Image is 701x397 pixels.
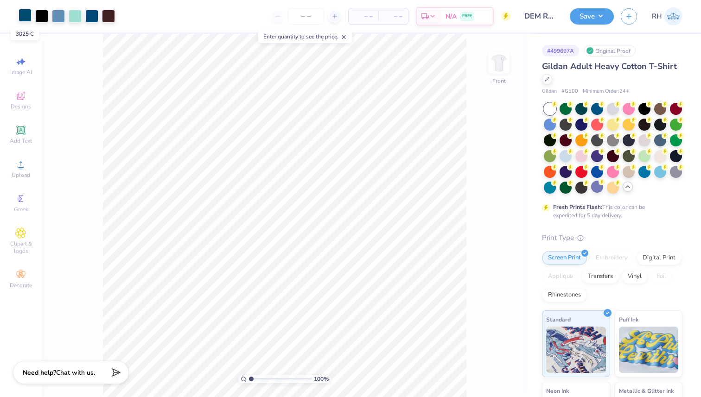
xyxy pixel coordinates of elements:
[590,251,634,265] div: Embroidery
[546,315,571,324] span: Standard
[462,13,472,19] span: FREE
[637,251,682,265] div: Digital Print
[490,54,508,72] img: Front
[582,270,619,284] div: Transfers
[570,8,614,25] button: Save
[546,327,606,373] img: Standard
[619,315,638,324] span: Puff Ink
[314,375,329,383] span: 100 %
[384,12,402,21] span: – –
[542,88,557,95] span: Gildan
[622,270,648,284] div: Vinyl
[14,206,28,213] span: Greek
[542,251,587,265] div: Screen Print
[10,282,32,289] span: Decorate
[354,12,373,21] span: – –
[619,327,679,373] img: Puff Ink
[542,270,579,284] div: Applique
[652,7,682,25] a: RH
[619,386,674,396] span: Metallic & Glitter Ink
[650,270,672,284] div: Foil
[12,171,30,179] span: Upload
[258,30,352,43] div: Enter quantity to see the price.
[11,27,39,40] div: 3025 C
[583,88,629,95] span: Minimum Order: 24 +
[11,103,31,110] span: Designs
[652,11,662,22] span: RH
[10,69,32,76] span: Image AI
[288,8,324,25] input: – –
[584,45,636,57] div: Original Proof
[553,203,602,211] strong: Fresh Prints Flash:
[664,7,682,25] img: Ryen Heigley
[542,45,579,57] div: # 499697A
[23,368,56,377] strong: Need help?
[553,203,667,220] div: This color can be expedited for 5 day delivery.
[546,386,569,396] span: Neon Ink
[517,7,563,25] input: Untitled Design
[492,77,506,85] div: Front
[56,368,95,377] span: Chat with us.
[542,288,587,302] div: Rhinestones
[5,240,37,255] span: Clipart & logos
[446,12,457,21] span: N/A
[542,61,677,72] span: Gildan Adult Heavy Cotton T-Shirt
[10,137,32,145] span: Add Text
[542,233,682,243] div: Print Type
[561,88,578,95] span: # G500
